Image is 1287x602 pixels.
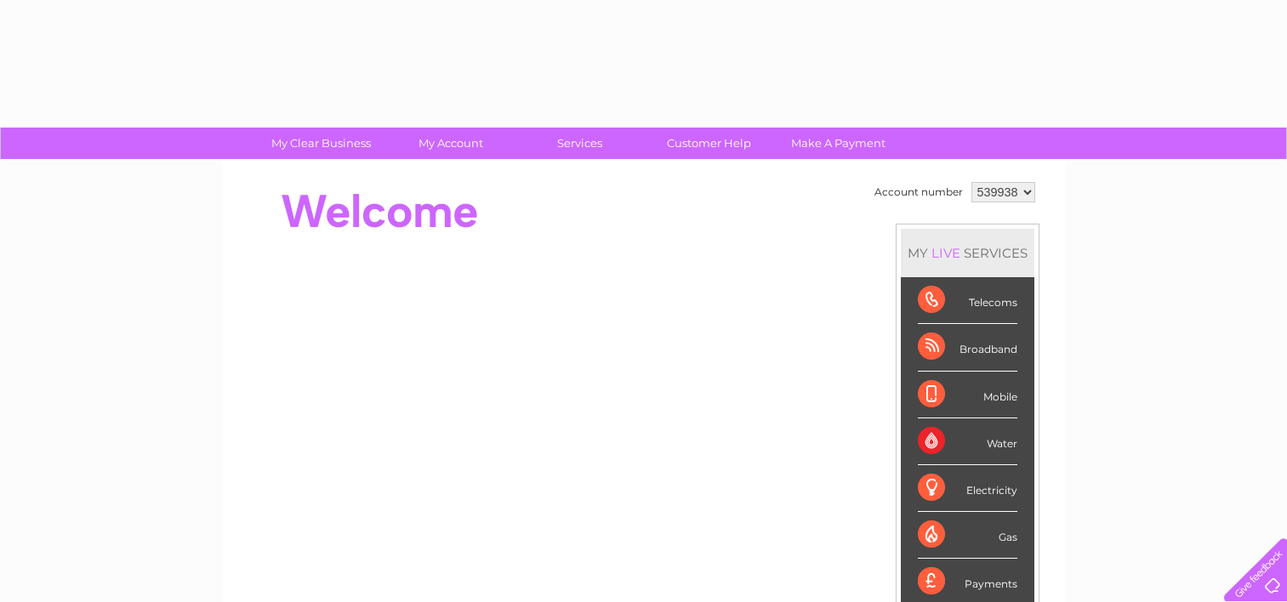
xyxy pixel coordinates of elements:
[510,128,650,159] a: Services
[380,128,521,159] a: My Account
[918,277,1017,324] div: Telecoms
[870,178,967,207] td: Account number
[901,229,1034,277] div: MY SERVICES
[918,324,1017,371] div: Broadband
[928,245,964,261] div: LIVE
[918,372,1017,418] div: Mobile
[918,512,1017,559] div: Gas
[639,128,779,159] a: Customer Help
[251,128,391,159] a: My Clear Business
[768,128,908,159] a: Make A Payment
[918,465,1017,512] div: Electricity
[918,418,1017,465] div: Water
